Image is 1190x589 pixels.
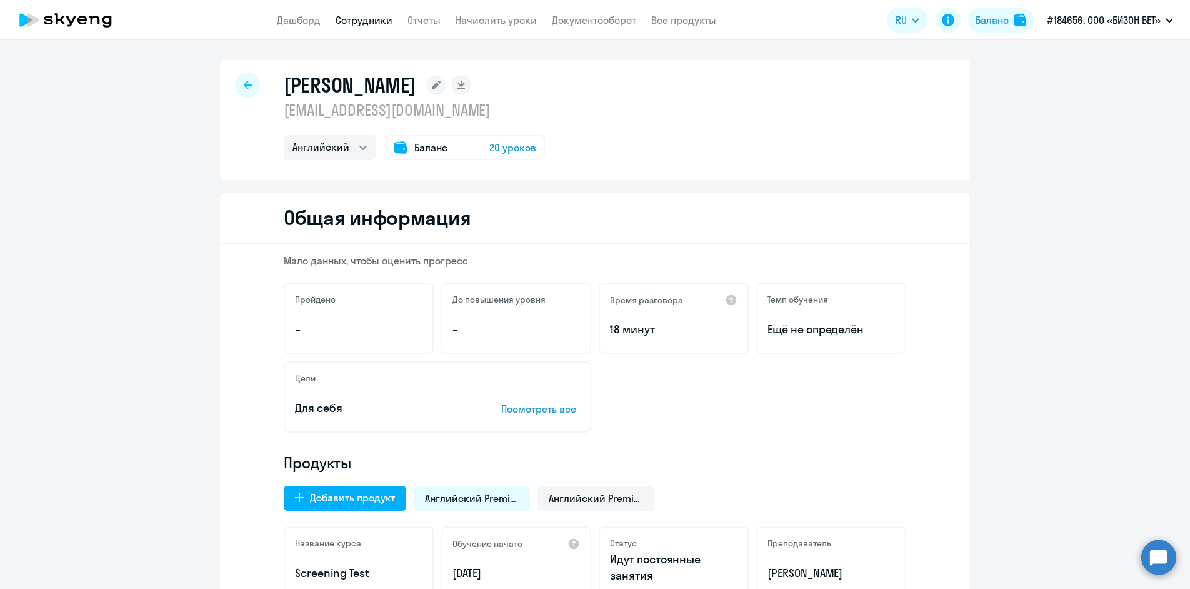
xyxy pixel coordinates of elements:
span: RU [896,13,907,28]
p: #184656, ООО «БИЗОН БЕТ» [1047,13,1161,28]
p: Для себя [295,400,462,416]
h5: Название курса [295,538,361,549]
h1: [PERSON_NAME] [284,73,416,98]
p: Screening Test [295,565,422,581]
p: 18 минут [610,321,737,338]
button: #184656, ООО «БИЗОН БЕТ» [1041,5,1179,35]
h5: Преподаватель [767,538,831,549]
a: Все продукты [651,14,716,26]
h5: Обучение начато [452,538,522,550]
p: Идут постоянные занятия [610,551,737,584]
a: Начислить уроки [456,14,537,26]
p: [EMAIL_ADDRESS][DOMAIN_NAME] [284,100,545,120]
p: – [452,321,580,338]
p: – [295,321,422,338]
span: Баланс [414,140,447,155]
div: Баланс [976,13,1009,28]
h5: Темп обучения [767,294,828,305]
span: Английский Premium [549,491,642,505]
div: Добавить продукт [310,490,395,505]
span: Ещё не определён [767,321,895,338]
p: Посмотреть все [501,401,580,416]
p: [DATE] [452,565,580,581]
h4: Продукты [284,453,906,473]
button: Балансbalance [968,8,1034,33]
h5: До повышения уровня [452,294,546,305]
h5: Цели [295,373,316,384]
a: Дашборд [277,14,321,26]
span: 20 уроков [489,140,536,155]
h5: Статус [610,538,637,549]
a: Сотрудники [336,14,392,26]
p: [PERSON_NAME] [767,565,895,581]
button: Добавить продукт [284,486,406,511]
a: Документооборот [552,14,636,26]
button: RU [887,8,928,33]
h5: Время разговора [610,294,683,306]
h2: Общая информация [284,205,471,230]
a: Отчеты [407,14,441,26]
span: Английский Premium [425,491,519,505]
h5: Пройдено [295,294,336,305]
img: balance [1014,14,1026,26]
p: Мало данных, чтобы оценить прогресс [284,254,906,268]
